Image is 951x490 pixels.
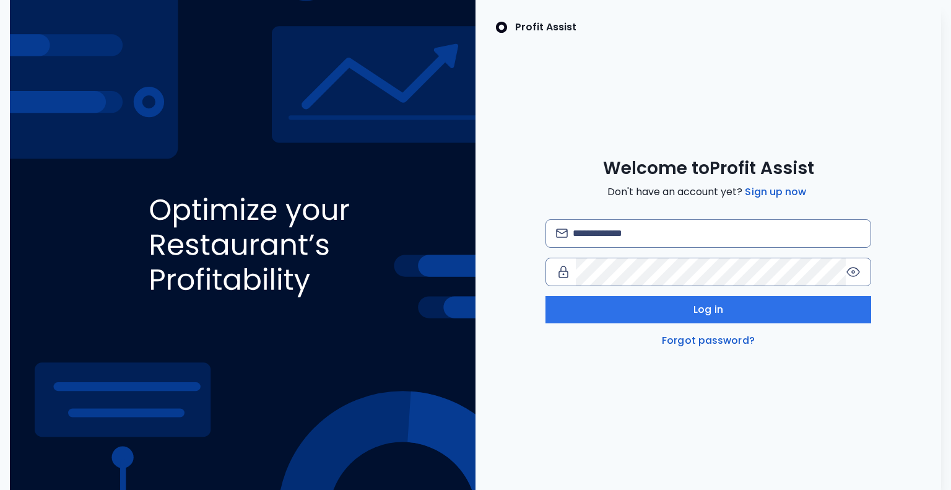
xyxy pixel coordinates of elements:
p: Profit Assist [515,20,576,35]
button: Log in [545,296,871,323]
img: email [556,229,568,238]
img: SpotOn Logo [495,20,508,35]
span: Log in [693,302,723,317]
a: Sign up now [742,185,809,199]
span: Welcome to Profit Assist [603,157,814,180]
span: Don't have an account yet? [607,185,809,199]
a: Forgot password? [659,333,757,348]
